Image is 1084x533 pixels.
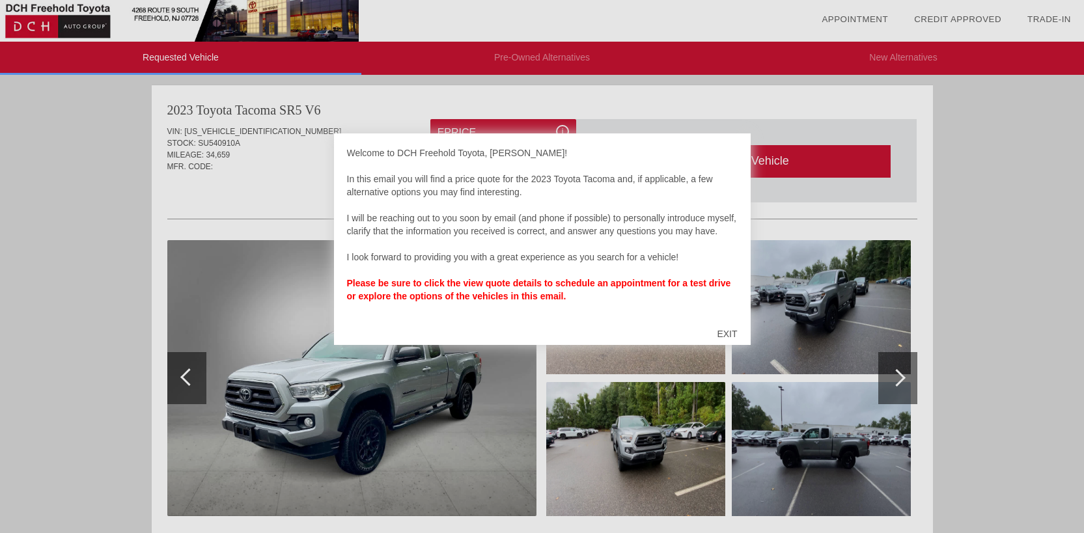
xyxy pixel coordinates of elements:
[914,14,1001,24] a: Credit Approved
[347,146,738,316] div: Welcome to DCH Freehold Toyota, [PERSON_NAME]! In this email you will find a price quote for the ...
[822,14,888,24] a: Appointment
[1027,14,1071,24] a: Trade-In
[704,314,750,353] div: EXIT
[347,278,731,301] b: Please be sure to click the view quote details to schedule an appointment for a test drive or exp...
